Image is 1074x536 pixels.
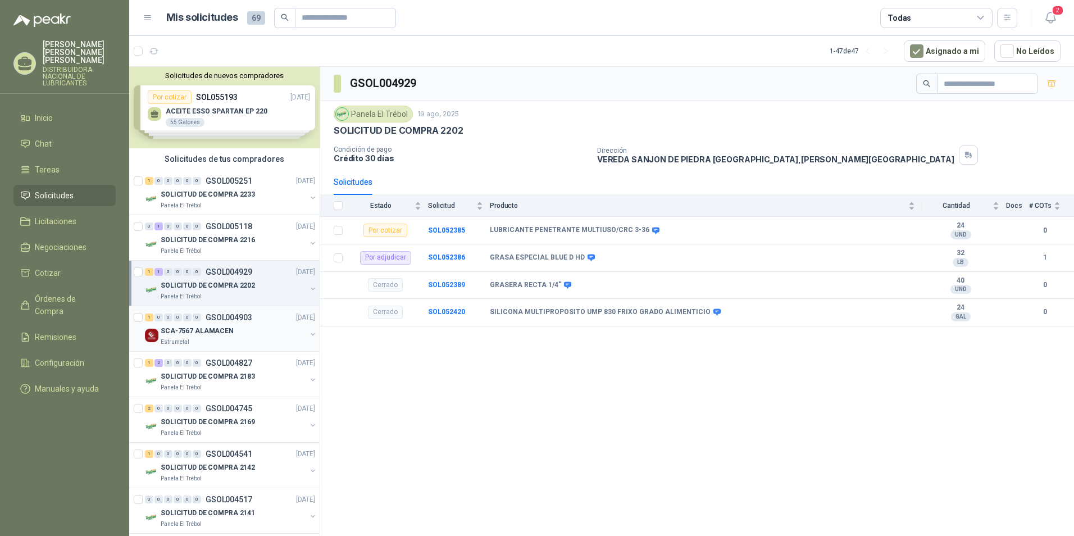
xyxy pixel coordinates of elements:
span: Solicitud [428,202,474,210]
div: 1 [145,268,153,276]
a: 1 2 0 0 0 0 GSOL004827[DATE] Company LogoSOLICITUD DE COMPRA 2183Panela El Trébol [145,356,317,392]
b: 32 [922,249,999,258]
p: SOLICITUD DE COMPRA 2183 [161,371,255,382]
span: Manuales y ayuda [35,383,99,395]
b: 40 [922,276,999,285]
span: Cantidad [922,202,990,210]
a: SOL052420 [428,308,465,316]
p: GSOL004903 [206,314,252,321]
a: Solicitudes [13,185,116,206]
p: [DATE] [296,403,315,414]
div: 1 [145,177,153,185]
a: Licitaciones [13,211,116,232]
p: SCA-7567 ALAMACEN [161,326,234,337]
b: LUBRICANTE PENETRANTE MULTIUSO/CRC 3-36 [490,226,649,235]
p: [DATE] [296,358,315,369]
p: VEREDA SANJON DE PIEDRA [GEOGRAPHIC_DATA] , [PERSON_NAME][GEOGRAPHIC_DATA] [597,155,954,164]
div: Cerrado [368,278,403,292]
a: 2 0 0 0 0 0 GSOL004745[DATE] Company LogoSOLICITUD DE COMPRA 2169Panela El Trébol [145,402,317,438]
div: 0 [174,222,182,230]
div: 0 [174,314,182,321]
div: 0 [193,359,201,367]
div: 0 [145,496,153,503]
div: 0 [145,222,153,230]
span: 2 [1052,5,1064,16]
p: [DATE] [296,494,315,505]
span: # COTs [1029,202,1052,210]
a: SOL052385 [428,226,465,234]
a: 1 0 0 0 0 0 GSOL004903[DATE] Company LogoSCA-7567 ALAMACENEstrumetal [145,311,317,347]
div: 0 [193,177,201,185]
span: Cotizar [35,267,61,279]
p: Panela El Trébol [161,292,202,301]
p: GSOL004827 [206,359,252,367]
p: Panela El Trébol [161,520,202,529]
th: Cantidad [922,195,1006,217]
div: 0 [164,496,172,503]
span: 69 [247,11,265,25]
p: GSOL004517 [206,496,252,503]
b: 0 [1029,225,1061,236]
b: 24 [922,221,999,230]
p: SOLICITUD DE COMPRA 2141 [161,508,255,519]
div: 0 [174,268,182,276]
div: 0 [183,268,192,276]
div: 1 [145,314,153,321]
div: 0 [193,450,201,458]
div: 1 [154,268,163,276]
b: 1 [1029,252,1061,263]
div: Por adjudicar [360,251,411,265]
span: Negociaciones [35,241,87,253]
img: Company Logo [145,465,158,479]
div: 0 [154,405,163,412]
div: 0 [174,359,182,367]
div: 0 [174,496,182,503]
th: Solicitud [428,195,490,217]
h1: Mis solicitudes [166,10,238,26]
a: Tareas [13,159,116,180]
p: GSOL004541 [206,450,252,458]
a: Manuales y ayuda [13,378,116,399]
div: 0 [193,222,201,230]
p: [DATE] [296,449,315,460]
p: Panela El Trébol [161,247,202,256]
div: UND [950,230,971,239]
span: Estado [349,202,412,210]
div: 0 [164,359,172,367]
div: 1 [145,450,153,458]
p: [DATE] [296,221,315,232]
button: Asignado a mi [904,40,985,62]
span: Inicio [35,112,53,124]
p: SOLICITUD DE COMPRA 2169 [161,417,255,428]
div: 0 [193,405,201,412]
img: Company Logo [145,283,158,297]
span: Remisiones [35,331,76,343]
div: 0 [193,268,201,276]
img: Company Logo [145,329,158,342]
b: 24 [922,303,999,312]
img: Company Logo [145,511,158,524]
b: GRASERA RECTA 1/4" [490,281,561,290]
div: 0 [174,405,182,412]
div: 0 [164,405,172,412]
a: SOL052389 [428,281,465,289]
a: 0 1 0 0 0 0 GSOL005118[DATE] Company LogoSOLICITUD DE COMPRA 2216Panela El Trébol [145,220,317,256]
div: 0 [154,314,163,321]
a: 1 0 0 0 0 0 GSOL005251[DATE] Company LogoSOLICITUD DE COMPRA 2233Panela El Trébol [145,174,317,210]
div: 1 - 47 de 47 [830,42,895,60]
b: GRASA ESPECIAL BLUE D HD [490,253,585,262]
div: Solicitudes de tus compradores [129,148,320,170]
img: Logo peakr [13,13,71,27]
p: Condición de pago [334,146,588,153]
p: Crédito 30 días [334,153,588,163]
a: SOL052386 [428,253,465,261]
div: GAL [951,312,971,321]
div: 0 [183,314,192,321]
div: 0 [193,314,201,321]
div: 0 [183,359,192,367]
div: 0 [154,450,163,458]
div: 0 [154,496,163,503]
div: Todas [888,12,911,24]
